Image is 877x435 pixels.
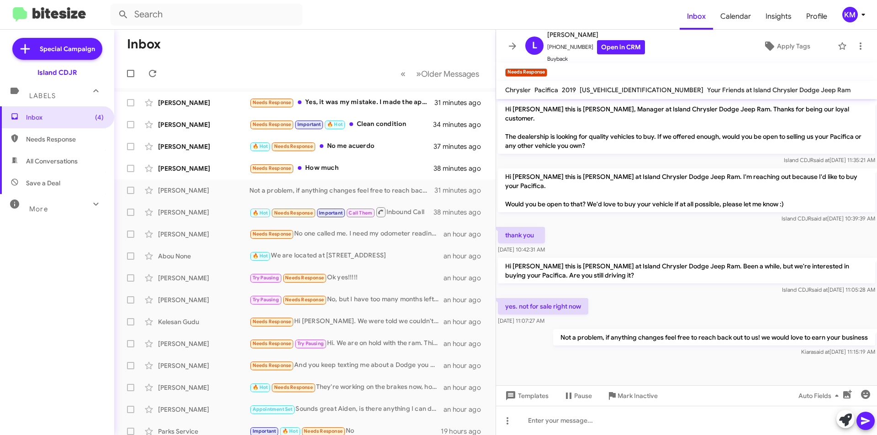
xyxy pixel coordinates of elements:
[349,210,372,216] span: Call Them
[319,210,343,216] span: Important
[158,295,249,304] div: [PERSON_NAME]
[111,4,302,26] input: Search
[249,141,433,152] div: No me acuerdo
[433,164,488,173] div: 38 minutes ago
[274,210,313,216] span: Needs Response
[249,206,433,218] div: Inbound Call
[782,215,875,222] span: Island CDJR [DATE] 10:39:39 AM
[158,164,249,173] div: [PERSON_NAME]
[158,142,249,151] div: [PERSON_NAME]
[434,186,488,195] div: 31 minutes ago
[253,275,279,281] span: Try Pausing
[396,64,485,83] nav: Page navigation example
[253,143,268,149] span: 🔥 Hot
[253,384,268,390] span: 🔥 Hot
[498,317,544,324] span: [DATE] 11:07:27 AM
[253,341,291,346] span: Needs Response
[556,388,599,404] button: Pause
[503,388,549,404] span: Templates
[416,68,421,79] span: »
[707,86,851,94] span: Your Friends at Island Chrysler Dodge Jeep Ram
[29,92,56,100] span: Labels
[498,168,875,212] p: Hi [PERSON_NAME] this is [PERSON_NAME] at Island Chrysler Dodge Jeep Ram. I'm reaching out becaus...
[249,186,434,195] div: Not a problem, if anything changes feel free to reach back out to us! we would love to earn your ...
[599,388,665,404] button: Mark Inactive
[249,338,444,349] div: Hi. We are on hold with the ram. This was for my fire dept and we had to put the purchase on hold...
[253,319,291,325] span: Needs Response
[444,339,488,348] div: an hour ago
[282,428,298,434] span: 🔥 Hot
[740,38,833,54] button: Apply Tags
[249,382,444,393] div: They're working on the brakes now, hopefully.
[562,86,576,94] span: 2019
[249,404,444,414] div: Sounds great Aiden, is there anything I can do to help make the process easier for you?
[580,86,703,94] span: [US_VEHICLE_IDENTIFICATION_NUMBER]
[777,38,810,54] span: Apply Tags
[253,362,291,368] span: Needs Response
[249,163,433,173] div: How much
[253,406,293,412] span: Appointment Set
[297,121,321,127] span: Important
[597,40,645,54] a: Open in CRM
[95,113,104,122] span: (4)
[29,205,48,213] span: More
[574,388,592,404] span: Pause
[496,388,556,404] button: Templates
[505,86,531,94] span: Chrysler
[799,3,835,30] a: Profile
[812,286,828,293] span: said at
[12,38,102,60] a: Special Campaign
[127,37,161,52] h1: Inbox
[395,64,411,83] button: Previous
[411,64,485,83] button: Next
[158,405,249,414] div: [PERSON_NAME]
[158,273,249,283] div: [PERSON_NAME]
[498,298,588,314] p: yes. not for sale right now
[801,348,875,355] span: Kiara [DATE] 11:15:19 AM
[444,361,488,370] div: an hour ago
[158,208,249,217] div: [PERSON_NAME]
[158,383,249,392] div: [PERSON_NAME]
[249,229,444,239] div: No one called me. I need my odometer reading 🙏🏼 please
[158,98,249,107] div: [PERSON_NAME]
[249,119,433,130] div: Clean condition
[444,317,488,326] div: an hour ago
[37,68,77,77] div: Island CDJR
[534,86,558,94] span: Pacifica
[532,38,537,53] span: L
[553,329,875,346] p: Not a problem, if anything changes feel free to reach back out to us! we would love to earn your ...
[782,286,875,293] span: Island CDJR [DATE] 11:05:28 AM
[158,120,249,129] div: [PERSON_NAME]
[547,54,645,63] span: Buyback
[498,246,545,253] span: [DATE] 10:42:31 AM
[158,339,249,348] div: [PERSON_NAME]
[26,178,60,188] span: Save a Deal
[327,121,343,127] span: 🔥 Hot
[253,100,291,105] span: Needs Response
[401,68,406,79] span: «
[249,360,444,371] div: And you keep texting me about a Dodge you guys sold months ago
[253,165,291,171] span: Needs Response
[791,388,850,404] button: Auto Fields
[784,157,875,163] span: Island CDJR [DATE] 11:35:21 AM
[249,316,444,327] div: Hi [PERSON_NAME]. We were told we couldn't trade in our vehicle
[713,3,758,30] span: Calendar
[249,294,444,305] div: No, but I have too many months left on my lease
[547,29,645,40] span: [PERSON_NAME]
[253,231,291,237] span: Needs Response
[498,227,545,243] p: thank you
[444,405,488,414] div: an hour ago
[835,7,867,22] button: KM
[274,143,313,149] span: Needs Response
[798,388,842,404] span: Auto Fields
[433,120,488,129] div: 34 minutes ago
[444,383,488,392] div: an hour ago
[26,157,78,166] span: All Conversations
[421,69,479,79] span: Older Messages
[253,210,268,216] span: 🔥 Hot
[758,3,799,30] a: Insights
[274,384,313,390] span: Needs Response
[814,348,829,355] span: said at
[304,428,343,434] span: Needs Response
